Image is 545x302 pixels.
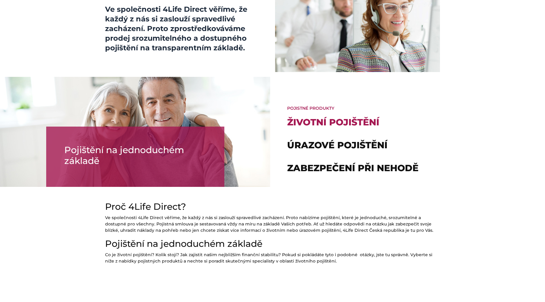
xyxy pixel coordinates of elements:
[287,162,418,174] a: Zabezpečení při nehodě
[105,215,440,234] p: Ve společnosti 4Life Direct věříme, že každý z nás si zaslouží spravedlivé zacházení. Proto nabíz...
[105,238,440,249] h2: Pojištění na jednoduchém základě
[287,106,541,111] h5: Pojistné produkty
[287,140,387,151] a: Úrazové pojištění
[287,117,379,128] a: Životní pojištění
[105,201,440,212] h2: Proč 4Life Direct?
[105,5,268,53] p: Ve společnosti 4Life Direct věříme, že každý z nás si zaslouží spravedlivé zacházení. Proto zpros...
[64,145,206,166] h2: Pojištění na jednoduchém základě
[105,252,440,264] p: Co je životní pojištění? Kolik stojí? Jak zajistit našim nejbližším finanční stabilitu? Pokud si ...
